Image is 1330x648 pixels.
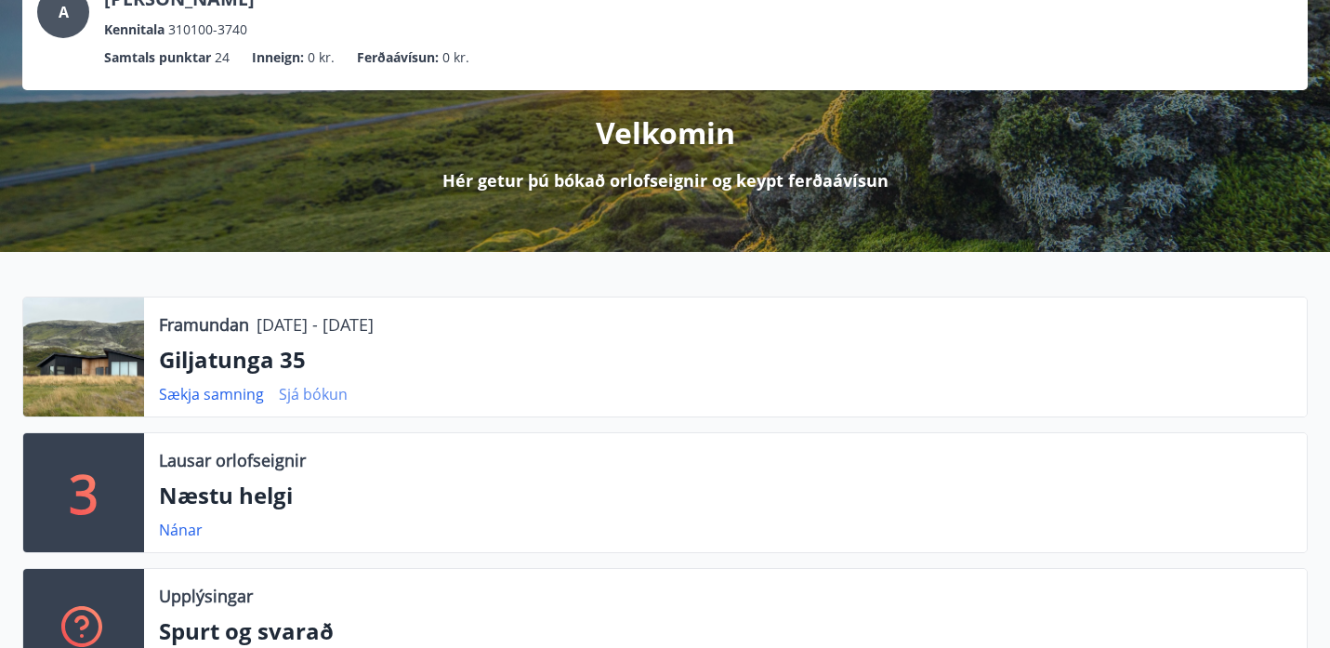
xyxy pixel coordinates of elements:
[252,47,304,68] p: Inneign :
[279,384,348,404] a: Sjá bókun
[159,344,1292,376] p: Giljatunga 35
[357,47,439,68] p: Ferðaávísun :
[442,47,469,68] span: 0 kr.
[159,480,1292,511] p: Næstu helgi
[257,312,374,337] p: [DATE] - [DATE]
[168,20,247,40] span: 310100-3740
[442,168,889,192] p: Hér getur þú bókað orlofseignir og keypt ferðaávísun
[159,312,249,337] p: Framundan
[69,457,99,528] p: 3
[159,584,253,608] p: Upplýsingar
[59,2,69,22] span: A
[104,47,211,68] p: Samtals punktar
[308,47,335,68] span: 0 kr.
[596,112,735,153] p: Velkomin
[159,448,306,472] p: Lausar orlofseignir
[215,47,230,68] span: 24
[104,20,165,40] p: Kennitala
[159,615,1292,647] p: Spurt og svarað
[159,384,264,404] a: Sækja samning
[159,520,203,540] a: Nánar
